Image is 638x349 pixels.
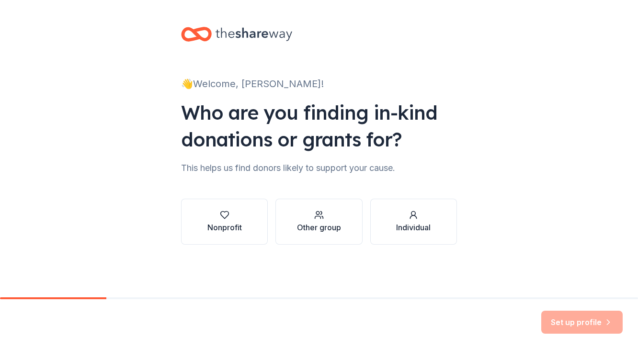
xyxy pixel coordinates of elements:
button: Other group [275,199,362,245]
button: Individual [370,199,457,245]
button: Nonprofit [181,199,268,245]
div: Nonprofit [207,222,242,233]
div: Who are you finding in-kind donations or grants for? [181,99,457,153]
div: This helps us find donors likely to support your cause. [181,160,457,176]
div: Individual [396,222,431,233]
div: 👋 Welcome, [PERSON_NAME]! [181,76,457,91]
div: Other group [297,222,341,233]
